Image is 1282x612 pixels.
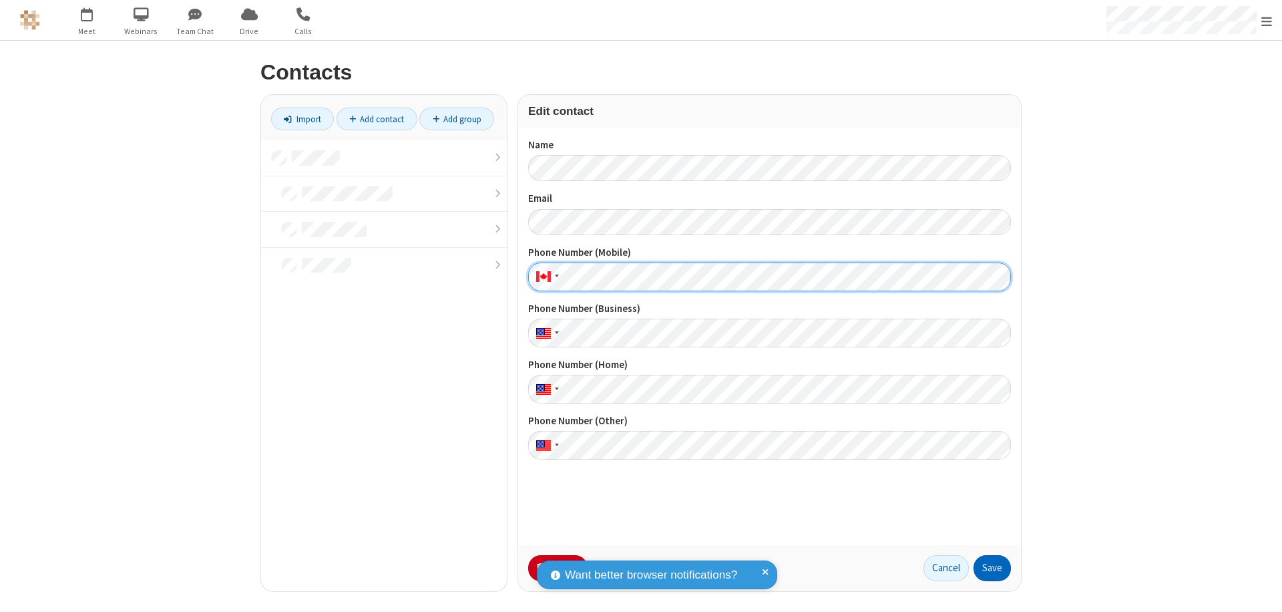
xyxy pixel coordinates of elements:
span: Calls [278,25,329,37]
span: Meet [62,25,112,37]
h2: Contacts [260,61,1022,84]
div: United States: + 1 [528,431,563,460]
button: Cancel [923,555,969,582]
a: Add group [419,108,494,130]
button: Save [974,555,1011,582]
label: Name [528,138,1011,153]
label: Phone Number (Other) [528,414,1011,429]
div: United States: + 1 [528,375,563,404]
label: Phone Number (Home) [528,357,1011,373]
a: Add contact [337,108,417,130]
span: Team Chat [170,25,220,37]
label: Phone Number (Business) [528,301,1011,317]
span: Webinars [116,25,166,37]
h3: Edit contact [528,105,1011,118]
label: Email [528,191,1011,206]
a: Import [271,108,334,130]
label: Phone Number (Mobile) [528,245,1011,261]
button: Delete [528,555,588,582]
div: United States: + 1 [528,319,563,347]
span: Drive [224,25,274,37]
div: Canada: + 1 [528,263,563,291]
span: Want better browser notifications? [565,567,737,584]
img: QA Selenium DO NOT DELETE OR CHANGE [20,10,40,30]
